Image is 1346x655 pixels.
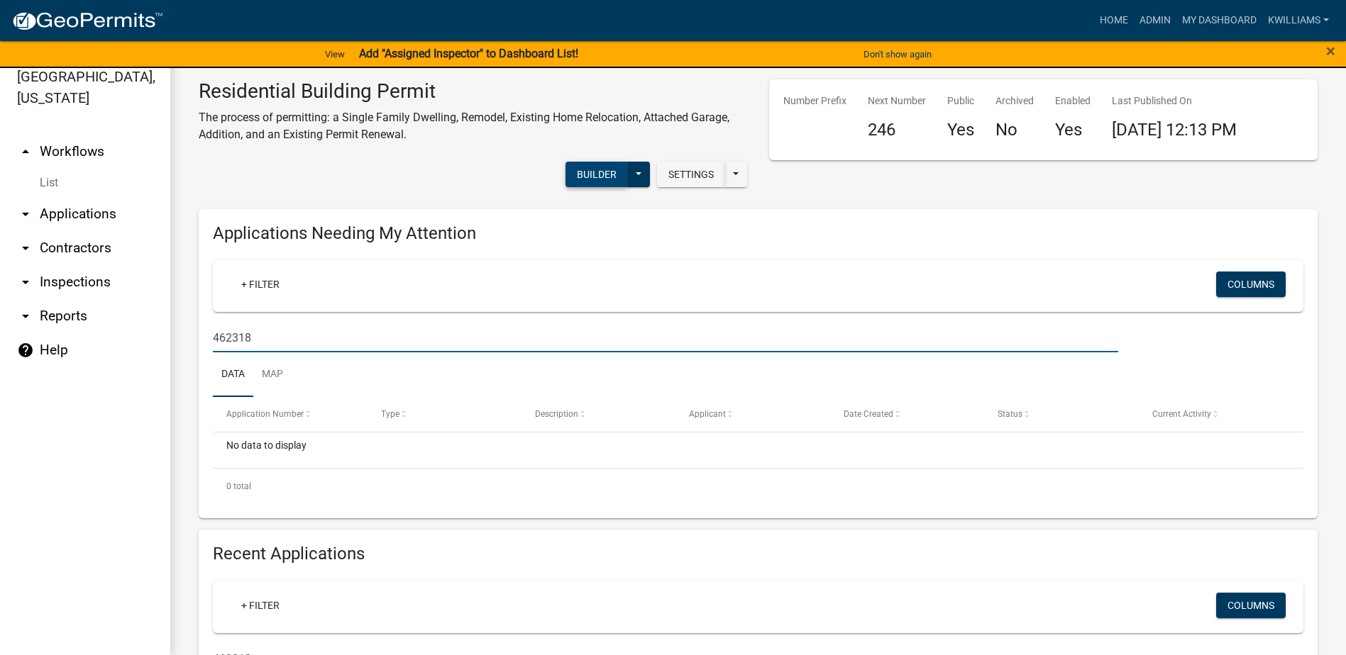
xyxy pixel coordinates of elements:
[1055,94,1091,108] p: Enabled
[17,143,34,160] i: arrow_drop_up
[1262,7,1335,34] a: kwilliams
[199,109,748,143] p: The process of permitting: a Single Family Dwelling, Remodel, Existing Home Relocation, Attached ...
[995,120,1034,140] h4: No
[1216,271,1286,297] button: Columns
[17,240,34,257] i: arrow_drop_down
[1094,7,1134,34] a: Home
[657,162,725,187] button: Settings
[17,274,34,291] i: arrow_drop_down
[230,593,291,618] a: + Filter
[984,397,1138,431] datatable-header-cell: Status
[566,162,628,187] button: Builder
[213,323,1118,352] input: Search for applications
[1055,120,1091,140] h4: Yes
[213,223,1303,244] h4: Applications Needing My Attention
[17,308,34,325] i: arrow_drop_down
[17,206,34,223] i: arrow_drop_down
[213,544,1303,564] h4: Recent Applications
[1134,7,1176,34] a: Admin
[675,397,829,431] datatable-header-cell: Applicant
[947,94,974,108] p: Public
[858,43,937,66] button: Don't show again
[367,397,521,431] datatable-header-cell: Type
[868,94,926,108] p: Next Number
[381,409,399,419] span: Type
[1326,43,1335,60] button: Close
[226,409,304,419] span: Application Number
[995,94,1034,108] p: Archived
[783,94,846,108] p: Number Prefix
[1176,7,1262,34] a: My Dashboard
[253,352,292,398] a: Map
[1112,94,1237,108] p: Last Published On
[1152,409,1211,419] span: Current Activity
[1112,120,1237,140] span: [DATE] 12:13 PM
[522,397,675,431] datatable-header-cell: Description
[213,397,367,431] datatable-header-cell: Application Number
[868,120,926,140] h4: 246
[1216,593,1286,618] button: Columns
[319,43,351,66] a: View
[213,352,253,398] a: Data
[17,342,34,359] i: help
[230,271,291,297] a: + Filter
[998,409,1022,419] span: Status
[1326,41,1335,61] span: ×
[359,47,578,60] strong: Add "Assigned Inspector" to Dashboard List!
[947,120,974,140] h4: Yes
[199,79,748,103] h3: Residential Building Permit
[844,409,893,419] span: Date Created
[213,432,1303,468] div: No data to display
[689,409,726,419] span: Applicant
[535,409,578,419] span: Description
[830,397,984,431] datatable-header-cell: Date Created
[213,469,1303,504] div: 0 total
[1139,397,1293,431] datatable-header-cell: Current Activity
